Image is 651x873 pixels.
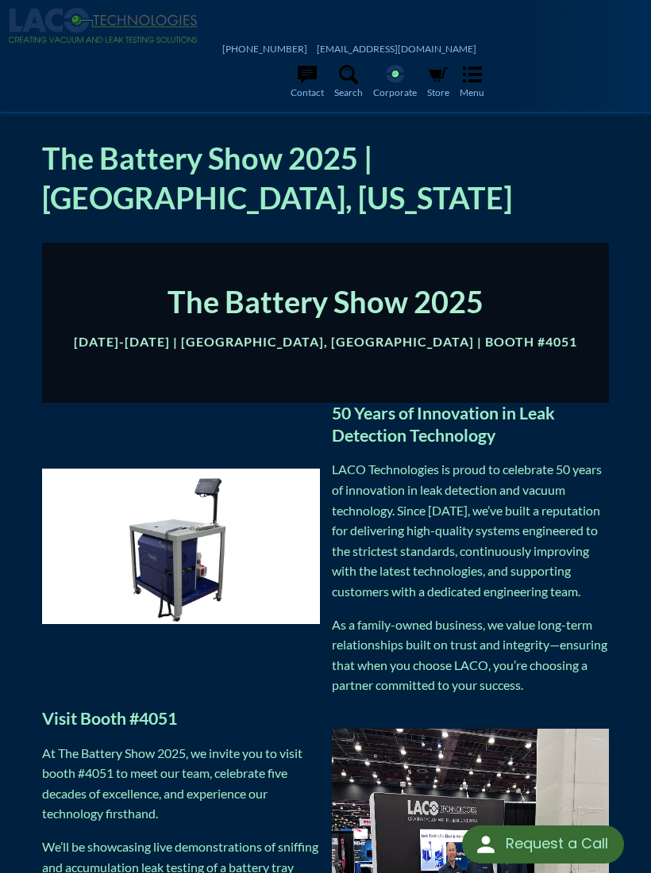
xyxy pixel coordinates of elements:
a: [EMAIL_ADDRESS][DOMAIN_NAME] [317,43,476,55]
img: round button [473,832,499,857]
a: [PHONE_NUMBER] [222,43,307,55]
h3: 50 Years of Innovation in Leak Detection Technology [332,403,610,446]
span: Corporate [373,85,417,100]
p: LACO Technologies is proud to celebrate 50 years of innovation in leak detection and vacuum techn... [332,459,610,601]
div: Request a Call [462,825,624,863]
h1: The Battery Show 2025 | [GEOGRAPHIC_DATA], [US_STATE] [42,139,609,217]
p: As a family-owned business, we value long-term relationships built on trust and integrity—ensurin... [332,615,610,695]
h3: Visit Booth #4051 [42,708,320,730]
div: Request a Call [506,825,608,862]
a: Search [334,65,363,100]
a: Contact [291,65,324,100]
p: At The Battery Show 2025, we invite you to visit booth #4051 to meet our team, celebrate five dec... [42,743,320,824]
h1: The Battery Show 2025 [66,282,585,321]
a: Store [427,65,449,100]
h4: [DATE]-[DATE] | [GEOGRAPHIC_DATA], [GEOGRAPHIC_DATA] | Booth #4051 [66,334,585,350]
a: Menu [460,65,484,100]
img: PRODUCT_template1-Product_1000x562.jpg [42,469,320,624]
